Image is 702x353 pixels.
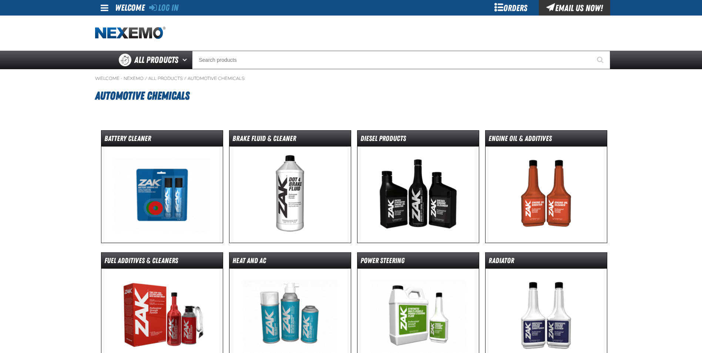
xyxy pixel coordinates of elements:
[145,75,147,81] span: /
[180,51,192,69] button: Open All Products pages
[95,86,607,106] h1: Automotive Chemicals
[101,134,223,147] dt: Battery Cleaner
[592,51,610,69] button: Start Searching
[134,53,178,67] span: All Products
[95,75,607,81] nav: Breadcrumbs
[101,256,223,269] dt: Fuel Additives & Cleaners
[229,256,351,269] dt: Heat and AC
[486,134,607,147] dt: Engine Oil & Additives
[357,130,479,243] a: Diesel Products
[148,75,183,81] a: All Products
[485,130,607,243] a: Engine Oil & Additives
[357,134,479,147] dt: Diesel Products
[184,75,187,81] span: /
[149,3,178,13] a: Log In
[95,27,165,40] img: Nexemo logo
[488,147,604,243] img: Engine Oil & Additives
[360,147,476,243] img: Diesel Products
[188,75,245,81] a: Automotive Chemicals
[229,130,351,243] a: Brake Fluid & Cleaner
[232,147,348,243] img: Brake Fluid & Cleaner
[101,130,223,243] a: Battery Cleaner
[95,27,165,40] a: Home
[357,256,479,269] dt: Power Steering
[192,51,610,69] input: Search
[229,134,351,147] dt: Brake Fluid & Cleaner
[104,147,220,243] img: Battery Cleaner
[486,256,607,269] dt: Radiator
[95,75,144,81] a: Welcome - Nexemo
